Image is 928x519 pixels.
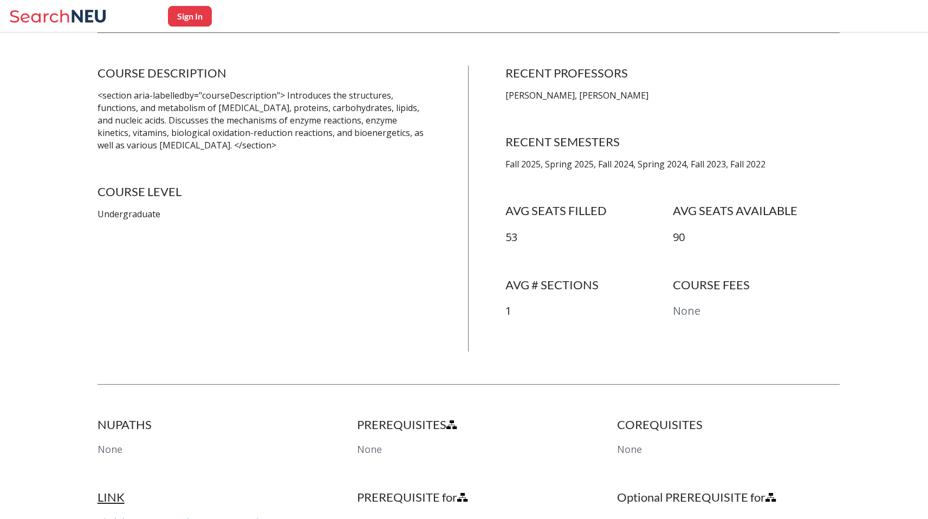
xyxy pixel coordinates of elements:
p: 53 [505,230,672,245]
h4: AVG SEATS AVAILABLE [673,203,840,218]
h4: COURSE LEVEL [98,184,432,199]
p: 90 [673,230,840,245]
h4: RECENT PROFESSORS [505,66,840,81]
h4: AVG # SECTIONS [505,277,672,293]
h4: PREREQUISITES [357,417,580,432]
h4: PREREQUISITE for [357,490,580,505]
button: Sign In [168,6,212,27]
p: 1 [505,303,672,319]
h4: LINK [98,490,320,505]
h4: NUPATHS [98,417,320,432]
h4: COREQUISITES [617,417,840,432]
span: None [357,443,382,456]
span: None [98,443,122,456]
p: None [673,303,840,319]
h4: RECENT SEMESTERS [505,134,840,150]
h4: COURSE FEES [673,277,840,293]
p: <section aria-labelledby="courseDescription"> Introduces the structures, functions, and metabolis... [98,89,432,151]
h4: Optional PREREQUISITE for [617,490,840,505]
h4: COURSE DESCRIPTION [98,66,432,81]
span: None [617,443,642,456]
p: Fall 2025, Spring 2025, Fall 2024, Spring 2024, Fall 2023, Fall 2022 [505,158,840,171]
p: Undergraduate [98,208,432,220]
p: [PERSON_NAME], [PERSON_NAME] [505,89,840,102]
h4: AVG SEATS FILLED [505,203,672,218]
